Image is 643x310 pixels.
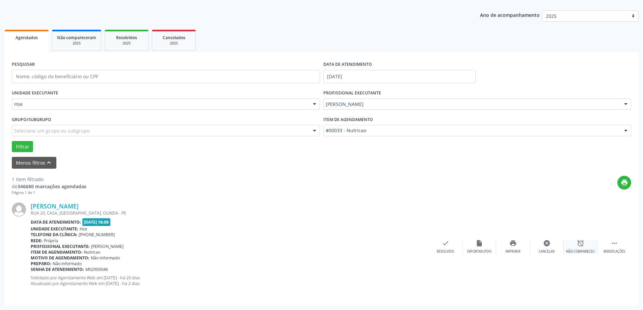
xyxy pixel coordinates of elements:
label: Grupo/Subgrupo [12,114,51,125]
div: Resolvido [437,249,454,254]
p: Solicitado por Agendamento Web em [DATE] - há 20 dias Atualizado por Agendamento Web em [DATE] - ... [31,275,429,286]
div: Menos ações [604,249,625,254]
i: insert_drive_file [476,239,483,247]
span: Hse [80,226,87,232]
strong: 346680 marcações agendadas [18,183,86,190]
i: cancel [543,239,551,247]
b: Data de atendimento: [31,219,81,225]
span: Cancelados [163,35,185,40]
div: Imprimir [505,249,520,254]
div: 2025 [57,41,96,46]
input: Selecione um intervalo [323,70,476,83]
i: alarm_off [577,239,584,247]
img: img [12,202,26,217]
b: Telefone da clínica: [31,232,77,237]
i: keyboard_arrow_up [45,159,53,166]
b: Profissional executante: [31,244,90,249]
i: print [621,179,628,186]
div: Não compareceu [566,249,595,254]
div: RUA 20, CASA, [GEOGRAPHIC_DATA], OLINDA - PE [31,210,429,216]
span: Selecione um grupo ou subgrupo [14,127,90,134]
div: de [12,183,86,190]
div: Cancelar [539,249,555,254]
span: Nutricao [84,249,100,255]
b: Senha de atendimento: [31,266,84,272]
span: [PHONE_NUMBER] [79,232,115,237]
span: Hse [14,101,306,108]
span: Não informado [91,255,120,261]
div: Exportar (PDF) [467,249,491,254]
div: 2025 [157,41,191,46]
b: Item de agendamento: [31,249,82,255]
span: #00033 - Nutricao [326,127,618,134]
span: Própria [44,238,58,244]
label: DATA DE ATENDIMENTO [323,59,372,70]
b: Motivo de agendamento: [31,255,89,261]
div: 2025 [110,41,143,46]
span: Resolvidos [116,35,137,40]
span: Não informado [53,261,82,266]
span: [PERSON_NAME] [91,244,124,249]
b: Rede: [31,238,43,244]
i: check [442,239,449,247]
button: Filtrar [12,141,33,152]
label: Item de agendamento [323,114,373,125]
b: Unidade executante: [31,226,78,232]
span: Agendados [16,35,38,40]
b: Preparo: [31,261,51,266]
i: print [509,239,517,247]
input: Nome, código do beneficiário ou CPF [12,70,320,83]
span: [DATE] 18:00 [82,218,111,226]
p: Ano de acompanhamento [480,10,540,19]
i:  [611,239,618,247]
button: Menos filtroskeyboard_arrow_up [12,157,56,169]
button: print [617,176,631,190]
label: PROFISSIONAL EXECUTANTE [323,88,381,98]
span: [PERSON_NAME] [326,101,618,108]
span: Não compareceram [57,35,96,40]
span: M02900046 [85,266,108,272]
label: PESQUISAR [12,59,35,70]
div: 1 item filtrado [12,176,86,183]
label: UNIDADE EXECUTANTE [12,88,58,98]
a: [PERSON_NAME] [31,202,79,210]
div: Página 1 de 1 [12,190,86,196]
